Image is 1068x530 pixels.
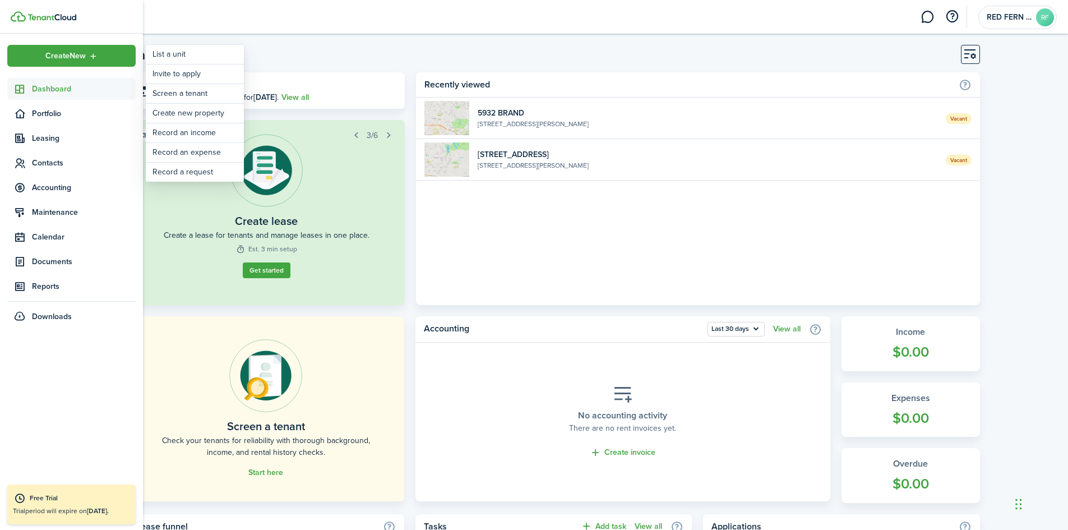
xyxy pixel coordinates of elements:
home-placeholder-description: Check your tenants for reliability with thorough background, income, and rental history checks. [153,435,379,458]
a: Screen a tenant [146,84,244,103]
iframe: Chat Widget [1012,476,1068,530]
h3: [DATE], [DATE] [159,78,397,92]
button: Open menu [7,45,136,67]
a: Record an expense [146,143,244,162]
widget-stats-count: $0.00 [853,473,969,495]
b: [DATE] [253,91,277,103]
span: Accounting [32,182,136,193]
button: Customise [961,45,980,64]
widget-stats-title: Overdue [853,457,969,471]
p: Trial [13,506,130,516]
span: 3/6 [367,130,378,141]
a: Record an income [146,123,244,142]
a: Start here [248,468,283,477]
widget-step-time: Est. 3 min setup [236,244,297,254]
widget-step-description: Create a lease for tenants and manage leases in one place. [164,229,369,241]
a: Overdue$0.00 [842,448,980,503]
a: View all [773,325,801,334]
div: Drag [1015,487,1022,521]
a: Expenses$0.00 [842,382,980,437]
a: Messaging [917,3,938,31]
b: [DATE]. [87,506,109,516]
span: RED FERN MANAGEMENT LLC [987,13,1032,21]
span: Dashboard [32,83,136,95]
home-widget-title: Accounting [424,322,702,337]
button: Prev step [348,127,364,143]
a: Get started [243,262,290,278]
button: Open resource center [942,7,961,26]
span: Vacant [946,113,972,124]
a: Record a request [146,163,244,182]
a: List a unit [146,45,244,64]
button: Open menu [708,322,765,337]
widget-stats-count: $0.00 [853,408,969,429]
span: Maintenance [32,206,136,218]
span: period will expire on [25,506,109,516]
span: Downloads [32,311,72,322]
a: Dashboard [7,78,136,100]
span: Reports [32,280,136,292]
a: Free TrialTrialperiod will expire on[DATE]. [7,485,136,524]
img: Lease [230,134,303,207]
img: 1 [424,101,469,135]
img: 1 [424,142,469,177]
img: TenantCloud [27,14,76,21]
span: Leasing [32,132,136,144]
span: Vacant [946,155,972,165]
a: Create new property [146,104,244,123]
widget-stats-count: $0.00 [853,342,969,363]
widget-stats-title: Income [853,325,969,339]
a: Create invoice [590,446,655,459]
a: View all [281,91,309,103]
widget-list-item-description: [STREET_ADDRESS][PERSON_NAME] [478,160,937,170]
div: Free Trial [30,493,130,504]
span: Create New [45,52,86,60]
placeholder-title: No accounting activity [578,409,667,422]
button: Last 30 days [708,322,765,337]
avatar-text: RF [1036,8,1054,26]
a: Reports [7,275,136,297]
widget-stats-title: Expenses [853,391,969,405]
span: Portfolio [32,108,136,119]
home-widget-title: Recently viewed [424,78,953,91]
home-placeholder-title: Screen a tenant [227,418,305,435]
widget-list-item-title: 5932 BRAND [478,107,937,119]
span: Contacts [32,157,136,169]
widget-list-item-description: [STREET_ADDRESS][PERSON_NAME] [478,119,937,129]
a: Income$0.00 [842,316,980,371]
widget-list-item-title: [STREET_ADDRESS] [478,149,937,160]
widget-step-title: Create lease [235,213,298,229]
span: Documents [32,256,136,268]
span: Calendar [32,231,136,243]
img: Online payments [229,339,302,412]
button: Invite to apply [146,64,244,84]
img: TenantCloud [11,11,26,22]
placeholder-description: There are no rent invoices yet. [569,422,676,434]
button: Next step [381,127,396,143]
